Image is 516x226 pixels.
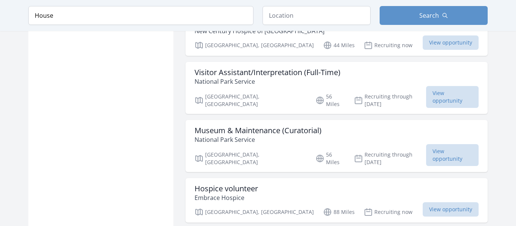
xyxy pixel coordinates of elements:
span: View opportunity [423,35,479,50]
p: Recruiting through [DATE] [354,93,426,108]
p: [GEOGRAPHIC_DATA], [GEOGRAPHIC_DATA] [195,151,306,166]
p: [GEOGRAPHIC_DATA], [GEOGRAPHIC_DATA] [195,41,314,50]
p: [GEOGRAPHIC_DATA], [GEOGRAPHIC_DATA] [195,93,306,108]
p: Recruiting through [DATE] [354,151,426,166]
a: Hospice volunteer Embrace Hospice [GEOGRAPHIC_DATA], [GEOGRAPHIC_DATA] 88 Miles Recruiting now Vi... [185,178,488,223]
h3: Hospice volunteer [195,184,258,193]
button: Search [380,6,488,25]
span: View opportunity [426,86,479,108]
h3: Museum & Maintenance (Curatorial) [195,126,321,135]
p: 56 Miles [315,93,345,108]
h3: Visitor Assistant/Interpretation (Full-Time) [195,68,340,77]
input: Keyword [28,6,253,25]
p: 88 Miles [323,208,355,217]
p: Embrace Hospice [195,193,258,202]
p: [GEOGRAPHIC_DATA], [GEOGRAPHIC_DATA] [195,208,314,217]
span: View opportunity [426,144,479,166]
p: Recruiting now [364,208,412,217]
p: Recruiting now [364,41,412,50]
a: Visitor Assistant/Interpretation (Full-Time) National Park Service [GEOGRAPHIC_DATA], [GEOGRAPHIC... [185,62,488,114]
a: Volunteers Needed New Century Hospice of [GEOGRAPHIC_DATA] [GEOGRAPHIC_DATA], [GEOGRAPHIC_DATA] 4... [185,11,488,56]
p: 56 Miles [315,151,345,166]
input: Location [263,6,371,25]
p: New Century Hospice of [GEOGRAPHIC_DATA] [195,26,324,35]
p: 44 Miles [323,41,355,50]
span: View opportunity [423,202,479,217]
a: Museum & Maintenance (Curatorial) National Park Service [GEOGRAPHIC_DATA], [GEOGRAPHIC_DATA] 56 M... [185,120,488,172]
p: National Park Service [195,135,321,144]
span: Search [419,11,439,20]
p: National Park Service [195,77,340,86]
